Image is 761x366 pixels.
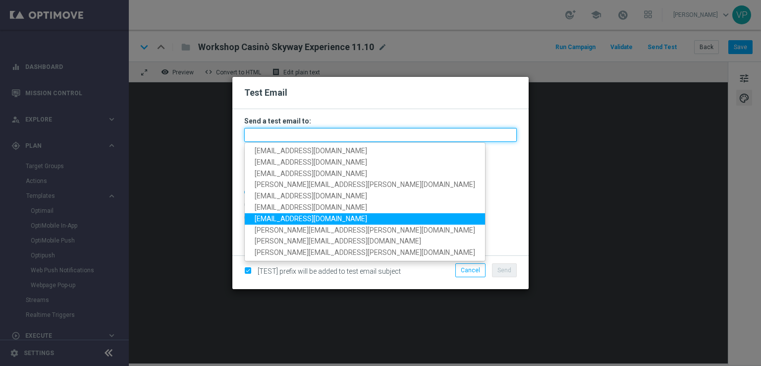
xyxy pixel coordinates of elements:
[245,247,485,258] a: [PERSON_NAME][EMAIL_ADDRESS][PERSON_NAME][DOMAIN_NAME]
[245,202,485,213] a: [EMAIL_ADDRESS][DOMAIN_NAME]
[255,147,367,155] span: [EMAIL_ADDRESS][DOMAIN_NAME]
[255,215,367,223] span: [EMAIL_ADDRESS][DOMAIN_NAME]
[255,203,367,211] span: [EMAIL_ADDRESS][DOMAIN_NAME]
[245,190,485,202] a: [EMAIL_ADDRESS][DOMAIN_NAME]
[245,168,485,179] a: [EMAIL_ADDRESS][DOMAIN_NAME]
[245,157,485,168] a: [EMAIL_ADDRESS][DOMAIN_NAME]
[245,145,485,157] a: [EMAIL_ADDRESS][DOMAIN_NAME]
[255,181,475,188] span: [PERSON_NAME][EMAIL_ADDRESS][PERSON_NAME][DOMAIN_NAME]
[244,87,517,99] h2: Test Email
[455,263,486,277] button: Cancel
[255,169,367,177] span: [EMAIL_ADDRESS][DOMAIN_NAME]
[245,179,485,190] a: [PERSON_NAME][EMAIL_ADDRESS][PERSON_NAME][DOMAIN_NAME]
[255,248,475,256] span: [PERSON_NAME][EMAIL_ADDRESS][PERSON_NAME][DOMAIN_NAME]
[258,267,401,275] span: [TEST] prefix will be added to test email subject
[255,226,475,234] span: [PERSON_NAME][EMAIL_ADDRESS][PERSON_NAME][DOMAIN_NAME]
[245,236,485,247] a: [PERSON_NAME][EMAIL_ADDRESS][DOMAIN_NAME]
[245,224,485,236] a: [PERSON_NAME][EMAIL_ADDRESS][PERSON_NAME][DOMAIN_NAME]
[255,237,421,245] span: [PERSON_NAME][EMAIL_ADDRESS][DOMAIN_NAME]
[492,263,517,277] button: Send
[244,117,517,125] h3: Send a test email to:
[245,213,485,225] a: [EMAIL_ADDRESS][DOMAIN_NAME]
[255,192,367,200] span: [EMAIL_ADDRESS][DOMAIN_NAME]
[255,158,367,166] span: [EMAIL_ADDRESS][DOMAIN_NAME]
[497,267,511,274] span: Send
